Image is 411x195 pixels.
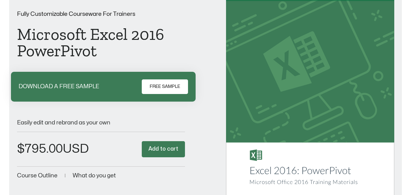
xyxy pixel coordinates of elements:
[142,79,188,94] a: FREE SAMPLE
[150,83,180,90] span: FREE SAMPLE
[17,11,185,17] p: Fully Customizable Courseware For Trainers
[17,143,63,155] bdi: 795.00
[17,26,185,59] h1: Microsoft Excel 2016 PowerPivot
[17,173,57,179] a: Course Outline
[17,120,185,126] p: Easily edit and rebrand as your own
[142,141,185,157] button: Add to cart
[73,173,116,179] a: What do you get
[19,84,99,89] p: DOWNLOAD A FREE SAMPLE
[17,143,25,155] span: $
